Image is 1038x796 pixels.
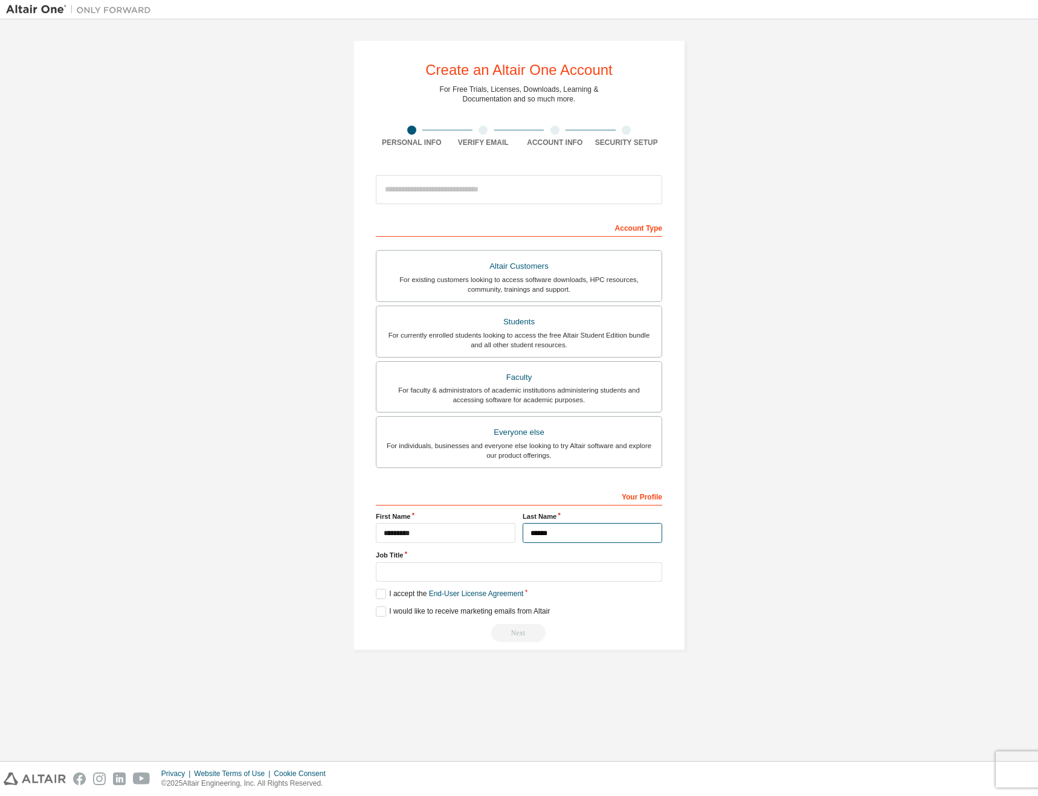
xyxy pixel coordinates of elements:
[448,138,520,147] div: Verify Email
[376,512,515,521] label: First Name
[384,313,654,330] div: Students
[591,138,663,147] div: Security Setup
[274,769,332,778] div: Cookie Consent
[73,772,86,785] img: facebook.svg
[161,769,194,778] div: Privacy
[376,486,662,506] div: Your Profile
[384,275,654,294] div: For existing customers looking to access software downloads, HPC resources, community, trainings ...
[376,589,523,599] label: I accept the
[376,550,662,560] label: Job Title
[519,138,591,147] div: Account Info
[6,4,157,16] img: Altair One
[384,424,654,441] div: Everyone else
[376,138,448,147] div: Personal Info
[384,258,654,275] div: Altair Customers
[425,63,613,77] div: Create an Altair One Account
[523,512,662,521] label: Last Name
[384,369,654,386] div: Faculty
[161,778,333,789] p: © 2025 Altair Engineering, Inc. All Rights Reserved.
[133,772,150,785] img: youtube.svg
[384,385,654,405] div: For faculty & administrators of academic institutions administering students and accessing softwa...
[384,330,654,350] div: For currently enrolled students looking to access the free Altair Student Edition bundle and all ...
[4,772,66,785] img: altair_logo.svg
[384,441,654,460] div: For individuals, businesses and everyone else looking to try Altair software and explore our prod...
[376,606,550,617] label: I would like to receive marketing emails from Altair
[376,217,662,237] div: Account Type
[440,85,599,104] div: For Free Trials, Licenses, Downloads, Learning & Documentation and so much more.
[429,589,524,598] a: End-User License Agreement
[194,769,274,778] div: Website Terms of Use
[113,772,126,785] img: linkedin.svg
[376,624,662,642] div: Read and acccept EULA to continue
[93,772,106,785] img: instagram.svg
